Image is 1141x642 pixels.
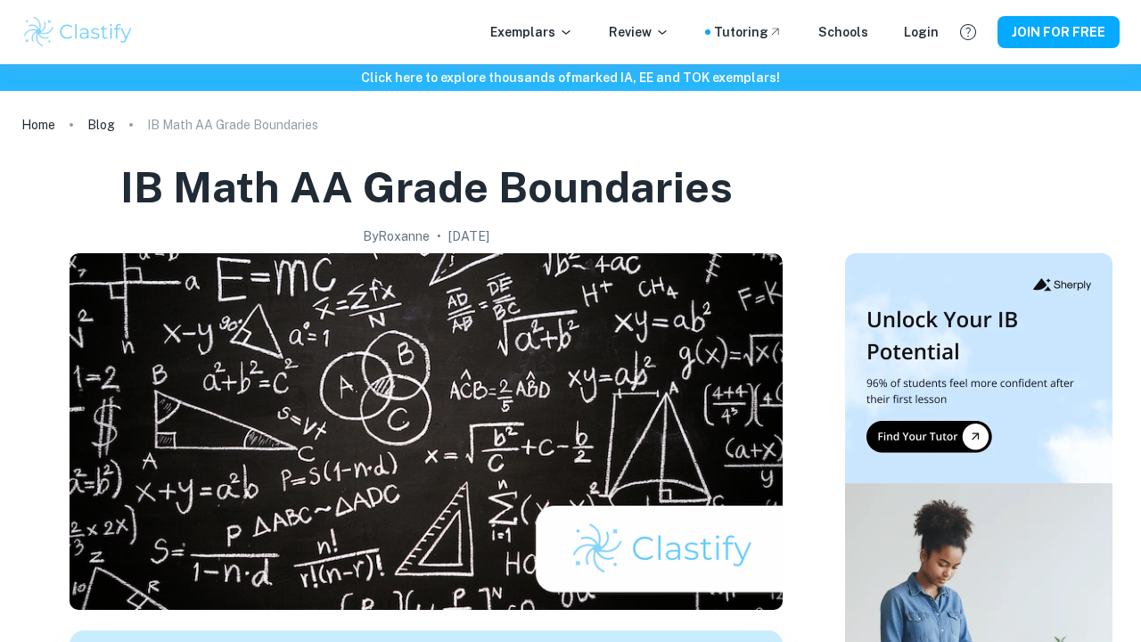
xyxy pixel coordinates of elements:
h2: [DATE] [448,226,489,246]
p: Review [609,22,669,42]
h1: IB Math AA Grade Boundaries [120,159,733,216]
a: Schools [818,22,868,42]
a: Login [904,22,939,42]
p: IB Math AA Grade Boundaries [147,115,318,135]
a: Blog [87,112,115,137]
a: Tutoring [714,22,783,42]
img: Clastify logo [21,14,135,50]
p: • [437,226,441,246]
h6: Click here to explore thousands of marked IA, EE and TOK exemplars ! [4,68,1137,87]
a: Home [21,112,55,137]
img: IB Math AA Grade Boundaries cover image [70,253,783,610]
h2: By Roxanne [363,226,430,246]
button: Help and Feedback [953,17,983,47]
button: JOIN FOR FREE [997,16,1120,48]
p: Exemplars [490,22,573,42]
